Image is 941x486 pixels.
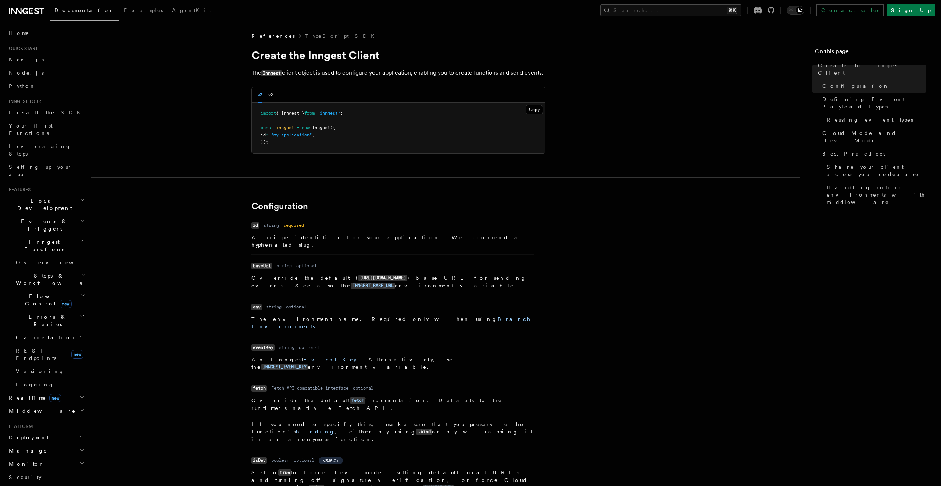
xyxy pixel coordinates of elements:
[6,431,86,444] button: Deployment
[261,111,276,116] span: import
[268,87,273,103] button: v2
[279,344,294,350] dd: string
[296,429,335,435] a: binding
[251,201,308,211] a: Configuration
[13,256,86,269] a: Overview
[822,150,885,157] span: Best Practices
[304,111,315,116] span: from
[251,315,534,330] p: The environment name. Required only when using .
[13,331,86,344] button: Cancellation
[351,283,395,289] a: INNGEST_BASE_URL
[276,125,294,130] span: inngest
[60,300,72,308] span: new
[350,397,365,404] code: fetch
[9,83,36,89] span: Python
[818,62,926,76] span: Create the Inngest Client
[258,87,262,103] button: v3
[816,4,884,16] a: Contact sales
[6,471,86,484] a: Security
[6,238,79,253] span: Inngest Functions
[261,70,282,76] code: Inngest
[16,368,64,374] span: Versioning
[13,310,86,331] button: Errors & Retries
[6,187,31,193] span: Features
[305,32,379,40] a: TypeScript SDK
[251,234,534,249] p: A unique identifier for your application. We recommend a hyphenated slug.
[13,334,76,341] span: Cancellation
[13,290,86,310] button: Flow Controlnew
[600,4,741,16] button: Search...⌘K
[358,275,407,281] code: [URL][DOMAIN_NAME]
[266,304,282,310] dd: string
[6,194,86,215] button: Local Development
[299,344,319,350] dd: optional
[16,382,54,387] span: Logging
[312,132,315,137] span: ,
[727,7,737,14] kbd: ⌘K
[6,53,86,66] a: Next.js
[6,160,86,181] a: Setting up your app
[271,457,289,463] dd: boolean
[286,304,307,310] dd: optional
[330,125,335,130] span: ({
[251,274,534,290] p: Override the default ( ) base URL for sending events. See also the environment variable.
[251,356,534,371] p: An Inngest . Alternatively, set the environment variable.
[827,116,913,124] span: Reusing event types
[819,93,926,113] a: Defining Event Payload Types
[822,129,926,144] span: Cloud Mode and Dev Mode
[6,447,47,454] span: Manage
[824,160,926,181] a: Share your client across your codebase
[312,125,330,130] span: Inngest
[6,391,86,404] button: Realtimenew
[822,82,889,90] span: Configuration
[815,59,926,79] a: Create the Inngest Client
[50,2,119,21] a: Documentation
[827,163,926,178] span: Share your client across your codebase
[261,139,268,144] span: });
[6,434,49,441] span: Deployment
[13,272,82,287] span: Steps & Workflows
[9,123,53,136] span: Your first Functions
[822,96,926,110] span: Defining Event Payload Types
[6,26,86,40] a: Home
[251,457,267,464] code: isDev
[119,2,168,20] a: Examples
[6,394,61,401] span: Realtime
[787,6,804,15] button: Toggle dark mode
[819,79,926,93] a: Configuration
[6,424,33,429] span: Platform
[16,348,56,361] span: REST Endpoints
[350,397,365,403] a: fetch
[251,49,545,62] h1: Create the Inngest Client
[278,469,291,476] code: true
[49,394,61,402] span: new
[251,397,534,412] p: Override the default implementation. Defaults to the runtime's native Fetch API.
[251,316,531,329] a: Branch Environments
[251,222,259,229] code: id
[71,350,83,359] span: new
[317,111,340,116] span: "inngest"
[6,457,86,471] button: Monitor
[13,344,86,365] a: REST Endpointsnew
[296,263,317,269] dd: optional
[323,458,339,464] span: v3.15.0+
[819,147,926,160] a: Best Practices
[261,132,266,137] span: id
[168,2,215,20] a: AgentKit
[6,256,86,391] div: Inngest Functions
[827,184,926,206] span: Handling multiple environments with middleware
[9,70,44,76] span: Node.js
[124,7,163,13] span: Examples
[340,111,343,116] span: ;
[824,113,926,126] a: Reusing event types
[251,385,267,392] code: fetch
[266,132,268,137] span: :
[13,365,86,378] a: Versioning
[13,269,86,290] button: Steps & Workflows
[283,222,304,228] dd: required
[294,457,314,463] dd: optional
[6,106,86,119] a: Install the SDK
[271,385,348,391] dd: Fetch API compatible interface
[251,68,545,78] p: The client object is used to configure your application, enabling you to create functions and sen...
